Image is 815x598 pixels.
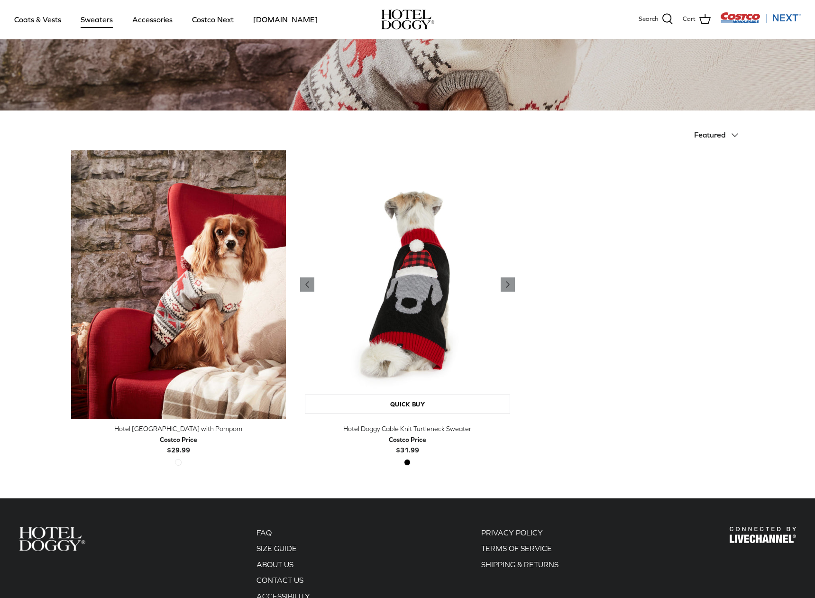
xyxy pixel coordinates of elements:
div: Costco Price [389,434,426,445]
a: Accessories [124,3,181,36]
a: Hotel [GEOGRAPHIC_DATA] with Pompom Costco Price$29.99 [71,423,286,455]
a: TERMS OF SERVICE [481,544,552,552]
a: Previous [300,277,314,292]
span: Featured [694,130,725,139]
a: PRIVACY POLICY [481,528,543,537]
b: $29.99 [160,434,197,454]
span: Cart [683,14,696,24]
span: Search [639,14,658,24]
a: Search [639,13,673,26]
a: Hotel Doggy Cable Knit Turtleneck Sweater [300,150,515,419]
div: Costco Price [160,434,197,445]
a: Coats & Vests [6,3,70,36]
a: Sweaters [72,3,121,36]
img: hoteldoggycom [381,9,434,29]
a: [DOMAIN_NAME] [245,3,326,36]
div: Hotel Doggy Cable Knit Turtleneck Sweater [300,423,515,434]
a: Previous [501,277,515,292]
a: SIZE GUIDE [256,544,297,552]
img: Costco Next [720,12,801,24]
a: SHIPPING & RETURNS [481,560,559,569]
a: Hotel Doggy Fair Isle Sweater with Pompom [71,150,286,419]
a: Quick buy [305,395,510,414]
b: $31.99 [389,434,426,454]
button: Featured [694,125,744,146]
a: hoteldoggy.com hoteldoggycom [381,9,434,29]
a: ABOUT US [256,560,293,569]
a: Hotel Doggy Cable Knit Turtleneck Sweater Costco Price$31.99 [300,423,515,455]
img: Hotel Doggy Costco Next [730,527,796,543]
a: Cart [683,13,711,26]
a: FAQ [256,528,272,537]
div: Hotel [GEOGRAPHIC_DATA] with Pompom [71,423,286,434]
img: Hotel Doggy Costco Next [19,527,85,551]
a: Costco Next [183,3,242,36]
a: CONTACT US [256,576,303,584]
a: Visit Costco Next [720,18,801,25]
